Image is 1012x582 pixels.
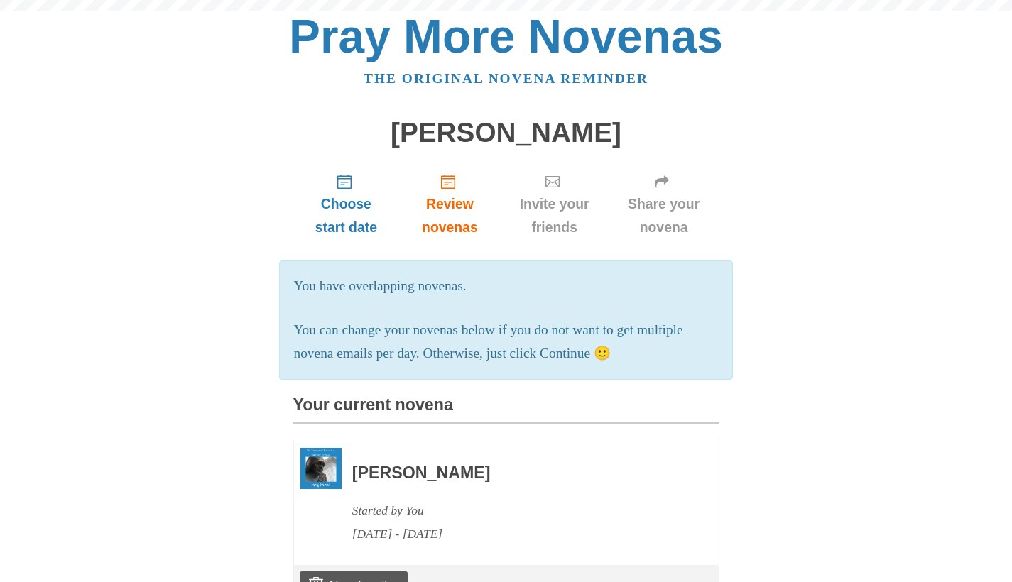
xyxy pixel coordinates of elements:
p: You have overlapping novenas. [294,275,719,298]
a: Invite your friends [501,162,609,246]
div: Started by You [352,499,680,522]
h1: [PERSON_NAME] [293,118,719,148]
a: Review novenas [399,162,500,246]
a: The original novena reminder [364,71,648,86]
span: Choose start date [308,192,386,239]
h3: Your current novena [293,396,719,424]
div: [DATE] - [DATE] [352,522,680,546]
h3: [PERSON_NAME] [352,464,680,483]
img: Novena image [300,448,342,489]
span: Invite your friends [515,192,594,239]
a: Pray More Novenas [289,10,723,62]
span: Review novenas [413,192,486,239]
a: Choose start date [293,162,400,246]
a: Share your novena [609,162,719,246]
p: You can change your novenas below if you do not want to get multiple novena emails per day. Other... [294,319,719,366]
span: Share your novena [623,192,705,239]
